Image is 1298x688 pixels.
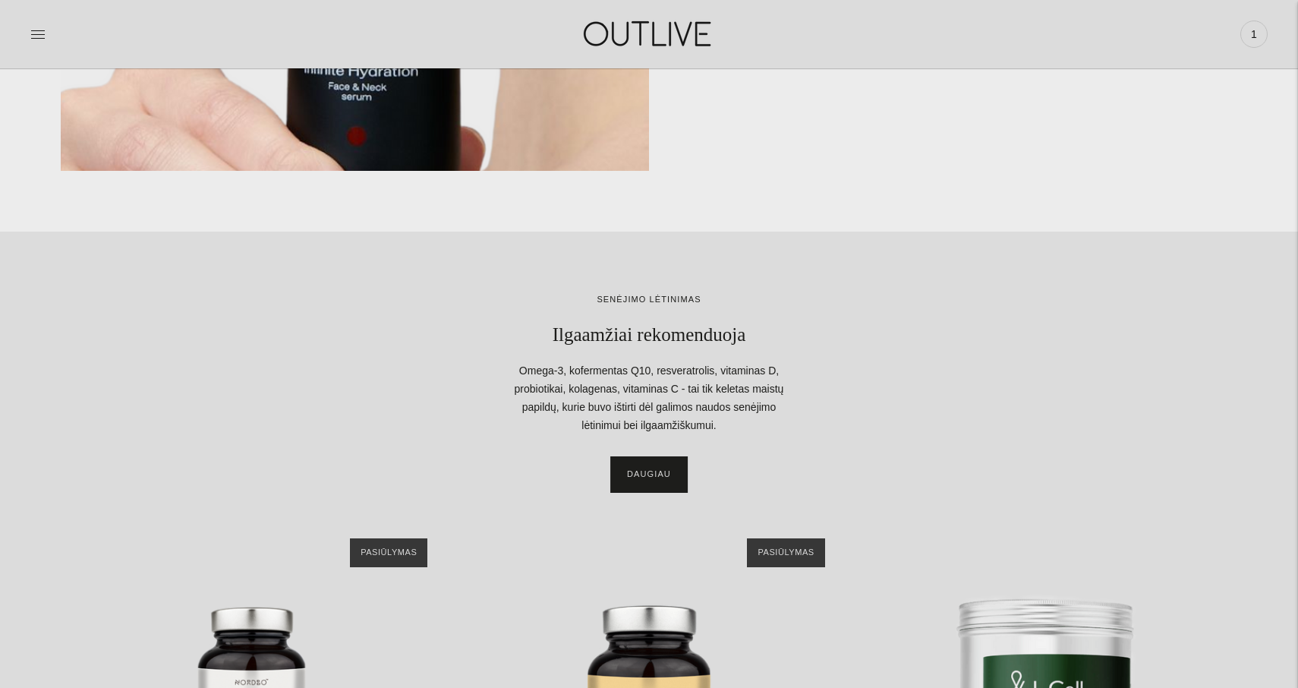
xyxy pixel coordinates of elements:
[611,456,687,493] a: DAUGIAU
[512,362,786,435] div: Omega-3, kofermentas Q10, resveratrolis, vitaminas D, probiotikai, kolagenas, vitaminas C - tai t...
[61,292,1237,308] div: SENĖJIMO LĖTINIMAS
[1243,24,1265,45] span: 1
[1240,17,1268,51] a: 1
[512,323,786,348] h2: Ilgaamžiai rekomenduoja
[554,8,744,60] img: OUTLIVE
